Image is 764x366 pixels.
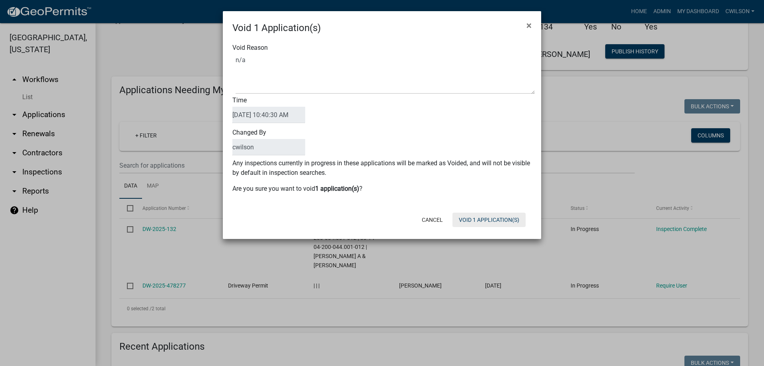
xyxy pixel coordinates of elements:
button: Close [520,14,538,37]
p: Any inspections currently in progress in these applications will be marked as Voided, and will no... [232,159,532,178]
span: × [526,20,532,31]
textarea: Void Reason [236,54,535,94]
button: Void 1 Application(s) [452,213,526,227]
b: 1 application(s) [315,185,359,192]
button: Cancel [415,213,449,227]
p: Are you sure you want to void ? [232,184,532,194]
input: DateTime [232,107,305,123]
label: Void Reason [232,45,268,51]
h4: Void 1 Application(s) [232,21,321,35]
input: BulkActionUser [232,139,305,155]
label: Changed By [232,129,305,155]
label: Time [232,97,305,123]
